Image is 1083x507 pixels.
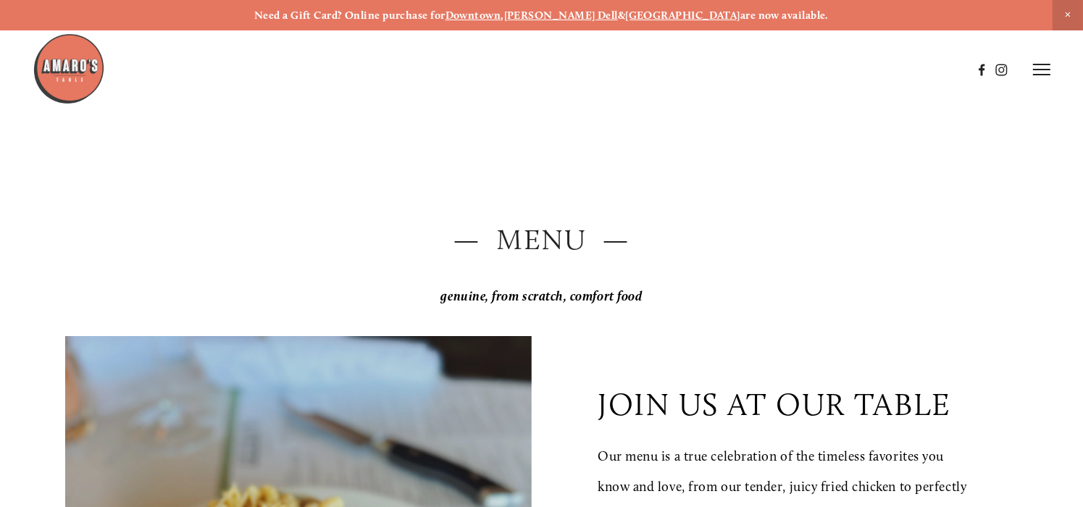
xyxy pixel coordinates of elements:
[504,9,618,22] a: [PERSON_NAME] Dell
[598,386,951,423] p: join us at our table
[65,219,1019,260] h2: — Menu —
[501,9,503,22] strong: ,
[33,33,105,105] img: Amaro's Table
[254,9,446,22] strong: Need a Gift Card? Online purchase for
[441,288,643,304] em: genuine, from scratch, comfort food
[740,9,829,22] strong: are now available.
[446,9,501,22] a: Downtown
[625,9,740,22] a: [GEOGRAPHIC_DATA]
[618,9,625,22] strong: &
